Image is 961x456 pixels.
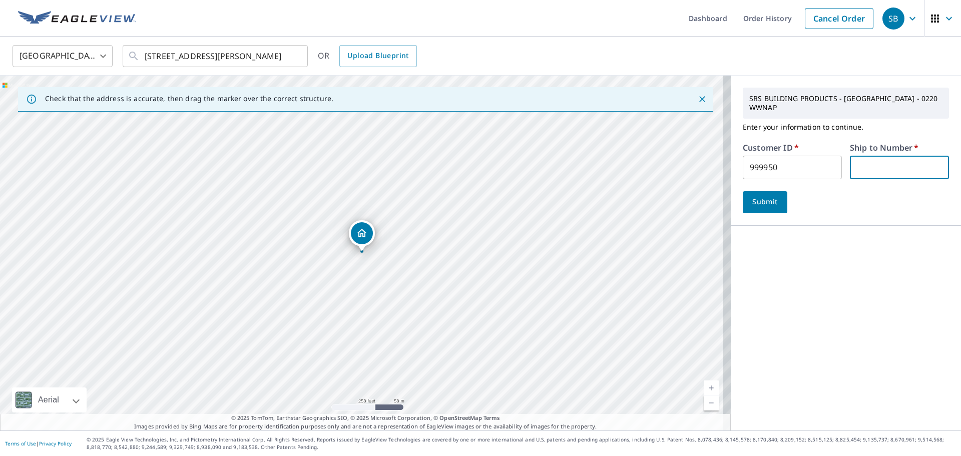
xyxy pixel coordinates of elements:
[39,440,72,447] a: Privacy Policy
[743,144,799,152] label: Customer ID
[318,45,417,67] div: OR
[850,144,918,152] label: Ship to Number
[45,94,333,103] p: Check that the address is accurate, then drag the marker over the correct structure.
[35,387,62,412] div: Aerial
[743,119,949,136] p: Enter your information to continue.
[18,11,136,26] img: EV Logo
[439,414,482,421] a: OpenStreetMap
[87,436,956,451] p: © 2025 Eagle View Technologies, Inc. and Pictometry International Corp. All Rights Reserved. Repo...
[145,42,287,70] input: Search by address or latitude-longitude
[743,191,787,213] button: Submit
[704,380,719,395] a: Current Level 17, Zoom In
[484,414,500,421] a: Terms
[349,220,375,251] div: Dropped pin, building 1, Residential property, 959 Honest Pleasure Dr Naperville, IL 60540
[5,440,36,447] a: Terms of Use
[882,8,904,30] div: SB
[751,196,779,208] span: Submit
[231,414,500,422] span: © 2025 TomTom, Earthstar Geographics SIO, © 2025 Microsoft Corporation, ©
[805,8,873,29] a: Cancel Order
[5,440,72,446] p: |
[13,42,113,70] div: [GEOGRAPHIC_DATA]
[696,93,709,106] button: Close
[339,45,416,67] a: Upload Blueprint
[347,50,408,62] span: Upload Blueprint
[704,395,719,410] a: Current Level 17, Zoom Out
[12,387,87,412] div: Aerial
[745,90,946,116] p: SRS BUILDING PRODUCTS - [GEOGRAPHIC_DATA] - 0220 WWNAP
